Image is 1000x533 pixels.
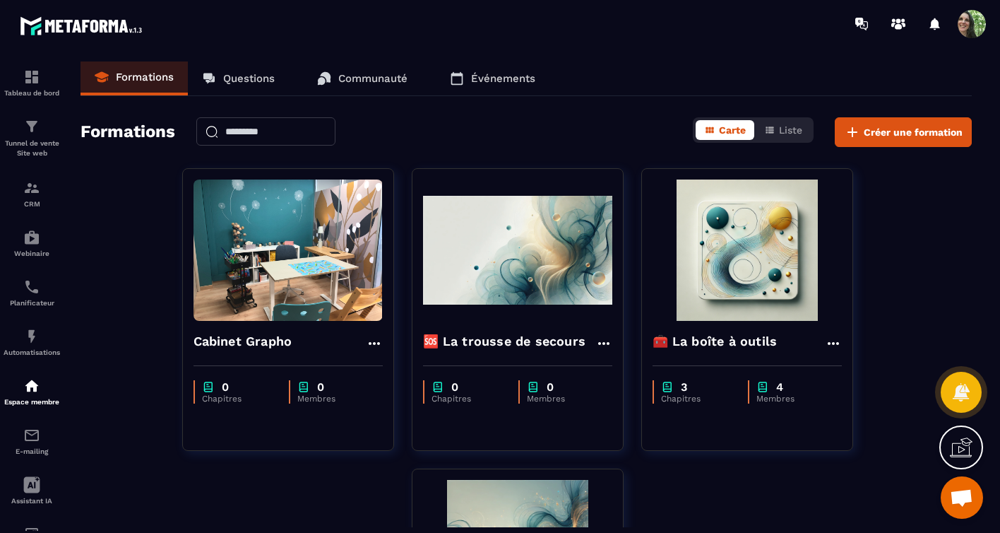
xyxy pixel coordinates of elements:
img: formation-background [423,180,612,321]
p: 4 [776,380,783,394]
img: chapter [202,380,215,394]
p: 0 [547,380,554,394]
img: formation-background [653,180,842,321]
img: chapter [661,380,674,394]
a: formation-background🆘 La trousse de secourschapter0Chapitreschapter0Membres [412,168,641,469]
p: Automatisations [4,348,60,356]
p: 0 [222,380,229,394]
a: Assistant IA [4,466,60,515]
span: Liste [779,124,802,136]
img: logo [20,13,147,39]
p: Chapitres [661,394,734,404]
span: Carte [719,124,746,136]
a: automationsautomationsWebinaire [4,218,60,268]
button: Créer une formation [835,117,972,147]
a: formationformationTableau de bord [4,58,60,107]
h4: Cabinet Grapho [194,332,292,351]
p: Webinaire [4,250,60,257]
img: automations [23,377,40,394]
img: formation-background [194,180,383,321]
a: formationformationCRM [4,169,60,218]
p: Membres [527,394,598,404]
img: formation [23,180,40,197]
a: Questions [188,61,289,95]
h4: 🧰 La boîte à outils [653,332,778,351]
div: Ouvrir le chat [941,476,983,519]
a: automationsautomationsAutomatisations [4,317,60,367]
h2: Formations [81,117,175,147]
a: formation-background🧰 La boîte à outilschapter3Chapitreschapter4Membres [641,168,871,469]
p: Événements [471,72,535,85]
p: 0 [317,380,324,394]
img: chapter [431,380,444,394]
p: Membres [756,394,828,404]
img: formation [23,69,40,86]
span: Créer une formation [864,125,963,139]
p: Communauté [338,72,407,85]
a: Communauté [303,61,422,95]
img: automations [23,229,40,246]
p: E-mailing [4,447,60,455]
img: formation [23,118,40,135]
a: formation-backgroundCabinet Graphochapter0Chapitreschapter0Membres [182,168,412,469]
p: Assistant IA [4,497,60,505]
a: schedulerschedulerPlanificateur [4,268,60,317]
img: chapter [527,380,540,394]
button: Liste [756,120,811,140]
a: Formations [81,61,188,95]
img: automations [23,328,40,345]
p: 3 [681,380,687,394]
p: Chapitres [431,394,504,404]
p: Membres [297,394,369,404]
p: Formations [116,71,174,83]
p: Tableau de bord [4,89,60,97]
button: Carte [696,120,754,140]
img: scheduler [23,279,40,295]
p: 0 [451,380,458,394]
a: Événements [436,61,549,95]
p: Questions [223,72,275,85]
img: chapter [297,380,310,394]
a: emailemailE-mailing [4,416,60,466]
a: formationformationTunnel de vente Site web [4,107,60,169]
img: chapter [756,380,769,394]
p: Chapitres [202,394,275,404]
img: email [23,427,40,444]
a: automationsautomationsEspace membre [4,367,60,416]
p: Planificateur [4,299,60,307]
p: Espace membre [4,398,60,406]
p: CRM [4,200,60,208]
h4: 🆘 La trousse de secours [423,332,586,351]
p: Tunnel de vente Site web [4,139,60,158]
